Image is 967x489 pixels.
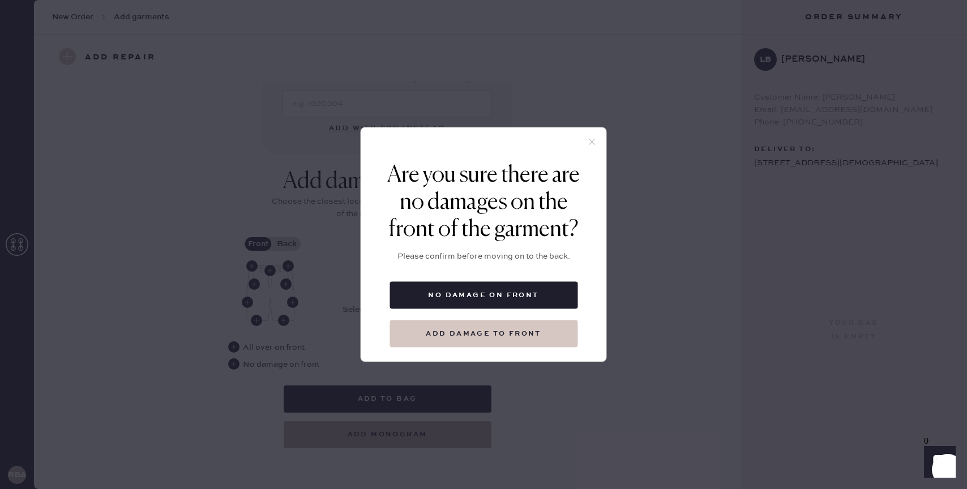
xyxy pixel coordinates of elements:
[913,438,962,487] iframe: Front Chat
[378,162,589,243] div: Are you sure there are no damages on the front of the garment?
[390,320,577,348] button: Add damage to front
[390,282,577,309] button: No damage on front
[397,250,570,263] div: Please confirm before moving on to the back.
